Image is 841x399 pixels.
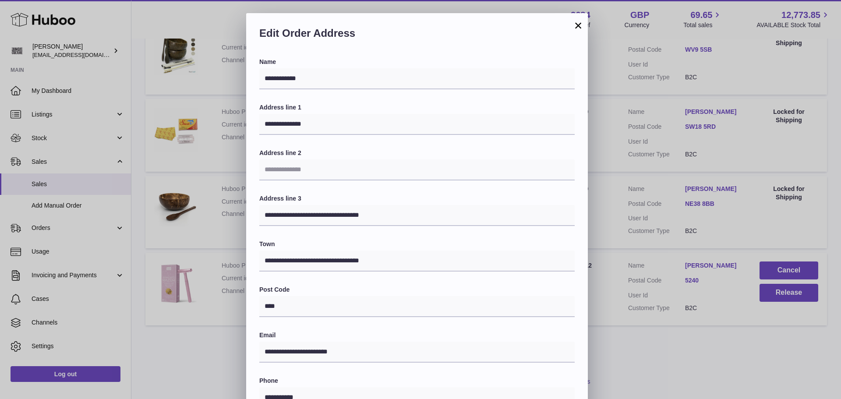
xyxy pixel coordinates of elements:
label: Name [259,58,575,66]
label: Address line 2 [259,149,575,157]
label: Town [259,240,575,248]
label: Phone [259,377,575,385]
label: Post Code [259,286,575,294]
label: Email [259,331,575,339]
button: × [573,20,583,31]
label: Address line 3 [259,194,575,203]
label: Address line 1 [259,103,575,112]
h2: Edit Order Address [259,26,575,45]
